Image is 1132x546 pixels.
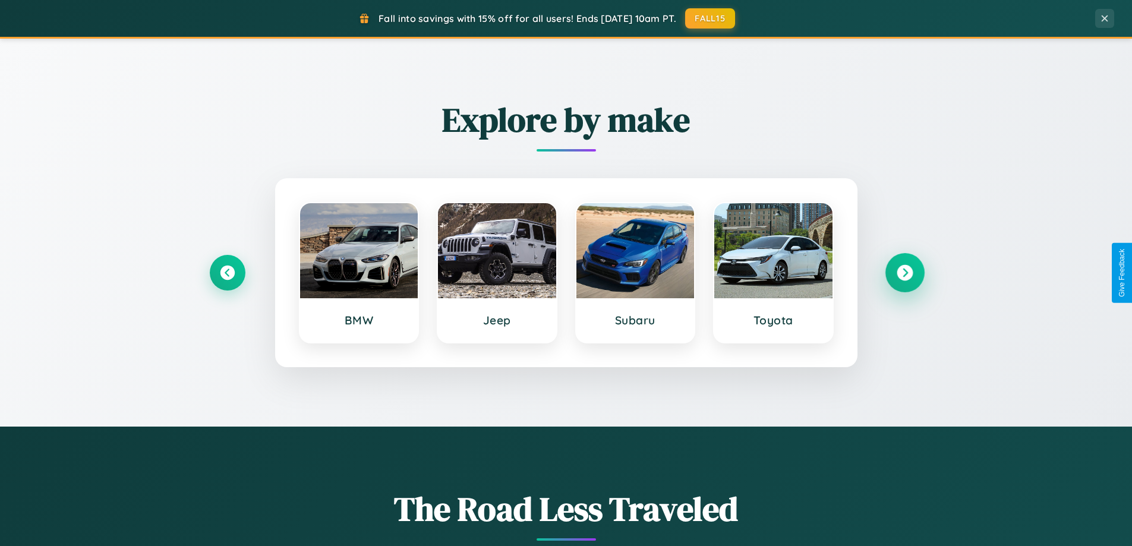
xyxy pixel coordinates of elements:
[726,313,821,327] h3: Toyota
[588,313,683,327] h3: Subaru
[1118,249,1126,297] div: Give Feedback
[379,12,676,24] span: Fall into savings with 15% off for all users! Ends [DATE] 10am PT.
[312,313,406,327] h3: BMW
[685,8,735,29] button: FALL15
[450,313,544,327] h3: Jeep
[210,486,923,532] h1: The Road Less Traveled
[210,97,923,143] h2: Explore by make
